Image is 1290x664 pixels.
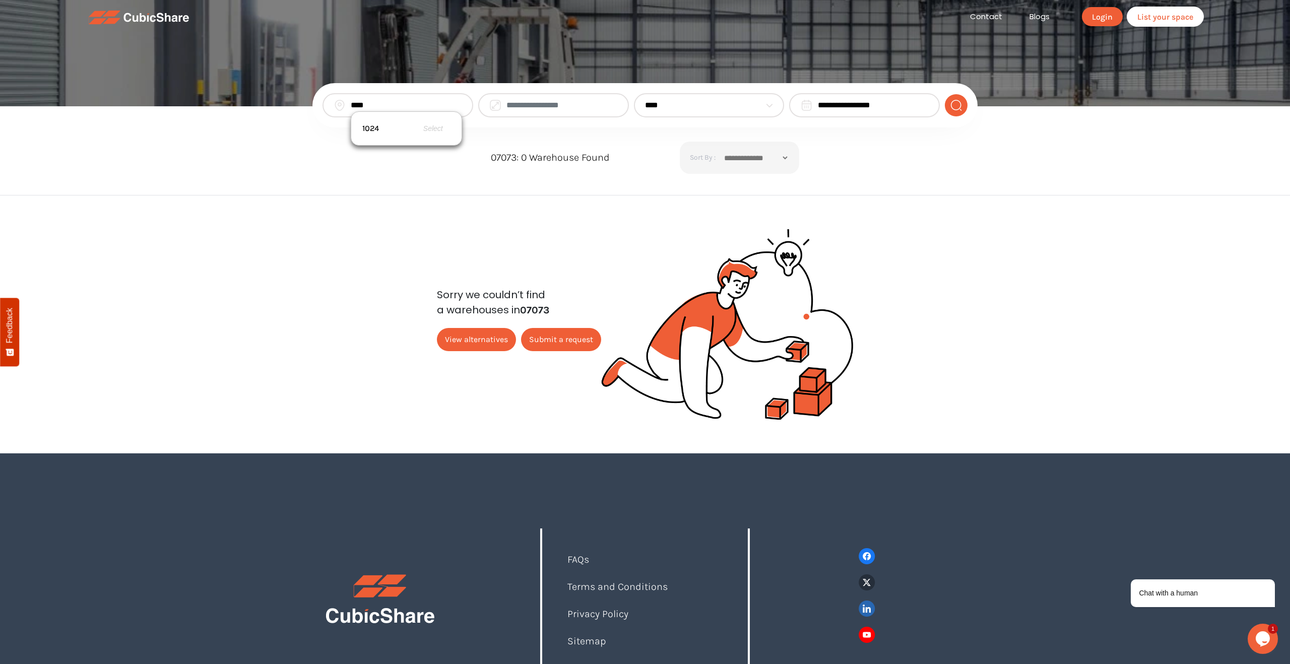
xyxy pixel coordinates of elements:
label: 07073: 0 Warehouse Found [491,150,610,165]
a: View alternatives [437,328,516,351]
img: space field icon [489,99,501,111]
a: Terms and Conditions [567,581,668,592]
img: youtube.png [859,627,875,643]
img: facebook.png [859,548,875,564]
span: 07073 [520,304,549,316]
img: linkedin.png [859,601,875,617]
a: Privacy Policy [567,608,628,620]
img: location.png [334,99,346,111]
a: Blogs [1016,11,1063,23]
img: twitter.png [859,574,875,590]
a: Submit a request [521,328,601,351]
a: List your space [1127,7,1204,27]
div: 1024 [357,118,456,139]
p: Sorry we couldn’t find a warehouses in [437,287,601,318]
iframe: chat widget [1248,624,1280,654]
img: calendar.png [800,99,813,111]
a: Login [1082,7,1123,26]
a: FAQs [567,554,589,565]
iframe: chat widget [1099,546,1280,619]
button: Select [416,122,450,135]
span: sort by : [690,152,716,164]
a: Sitemap [567,635,606,647]
span: Feedback [5,308,14,343]
img: search-normal.png [950,99,962,111]
img: warehouse-not-found.png [601,229,853,420]
img: footerLogo.png [318,574,442,627]
a: Contact [956,11,1016,23]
